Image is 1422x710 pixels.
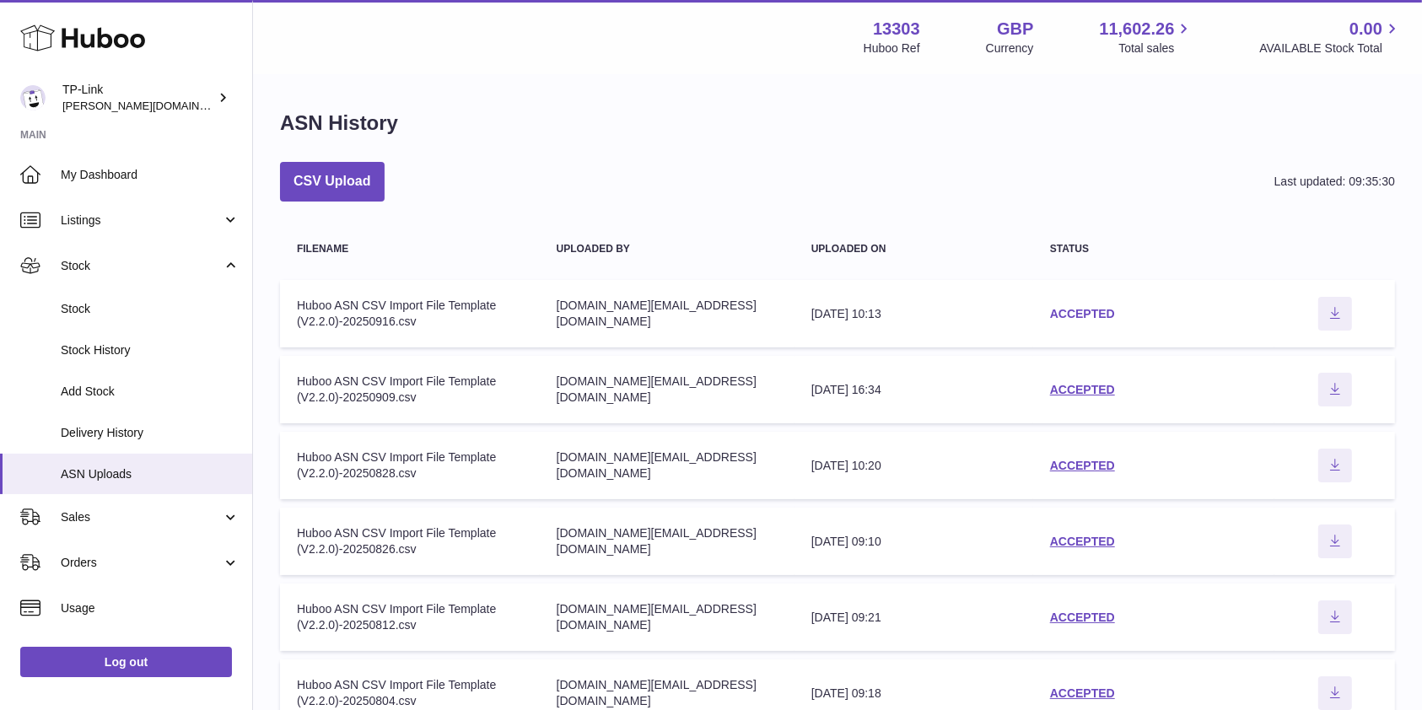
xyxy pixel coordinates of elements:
span: Usage [61,600,240,616]
button: Download ASN file [1318,676,1352,710]
a: ACCEPTED [1050,383,1115,396]
div: [DATE] 09:21 [811,610,1016,626]
button: Download ASN file [1318,600,1352,634]
a: ACCEPTED [1050,535,1115,548]
h1: ASN History [280,110,398,137]
span: Stock History [61,342,240,358]
th: Uploaded by [540,227,794,272]
button: Download ASN file [1318,524,1352,558]
div: [DOMAIN_NAME][EMAIL_ADDRESS][DOMAIN_NAME] [557,449,778,481]
div: TP-Link [62,82,214,114]
span: My Dashboard [61,167,240,183]
a: ACCEPTED [1050,459,1115,472]
a: 0.00 AVAILABLE Stock Total [1259,18,1402,56]
th: Filename [280,227,540,272]
span: Total sales [1118,40,1193,56]
strong: GBP [997,18,1033,40]
a: ACCEPTED [1050,686,1115,700]
div: Last updated: 09:35:30 [1274,174,1395,190]
div: Huboo ASN CSV Import File Template (V2.2.0)-20250916.csv [297,298,523,330]
span: 0.00 [1349,18,1382,40]
div: Huboo ASN CSV Import File Template (V2.2.0)-20250909.csv [297,374,523,406]
button: Download ASN file [1318,373,1352,406]
div: Huboo ASN CSV Import File Template (V2.2.0)-20250828.csv [297,449,523,481]
div: [DATE] 09:10 [811,534,1016,550]
th: Status [1033,227,1274,272]
span: Add Stock [61,384,240,400]
div: [DATE] 10:20 [811,458,1016,474]
div: [DOMAIN_NAME][EMAIL_ADDRESS][DOMAIN_NAME] [557,677,778,709]
strong: 13303 [873,18,920,40]
span: Delivery History [61,425,240,441]
div: [DOMAIN_NAME][EMAIL_ADDRESS][DOMAIN_NAME] [557,374,778,406]
div: Huboo ASN CSV Import File Template (V2.2.0)-20250826.csv [297,525,523,557]
span: [PERSON_NAME][DOMAIN_NAME][EMAIL_ADDRESS][DOMAIN_NAME] [62,99,426,112]
div: Huboo ASN CSV Import File Template (V2.2.0)-20250812.csv [297,601,523,633]
button: Download ASN file [1318,449,1352,482]
span: 11,602.26 [1099,18,1174,40]
a: ACCEPTED [1050,610,1115,624]
div: [DATE] 09:18 [811,686,1016,702]
div: [DOMAIN_NAME][EMAIL_ADDRESS][DOMAIN_NAME] [557,298,778,330]
span: AVAILABLE Stock Total [1259,40,1402,56]
div: [DOMAIN_NAME][EMAIL_ADDRESS][DOMAIN_NAME] [557,525,778,557]
a: 11,602.26 Total sales [1099,18,1193,56]
span: Orders [61,555,222,571]
div: [DATE] 16:34 [811,382,1016,398]
div: Currency [986,40,1034,56]
span: Sales [61,509,222,525]
span: Stock [61,301,240,317]
div: Huboo ASN CSV Import File Template (V2.2.0)-20250804.csv [297,677,523,709]
span: Listings [61,212,222,229]
div: [DATE] 10:13 [811,306,1016,322]
div: [DOMAIN_NAME][EMAIL_ADDRESS][DOMAIN_NAME] [557,601,778,633]
a: ACCEPTED [1050,307,1115,320]
img: susie.li@tp-link.com [20,85,46,110]
th: actions [1274,227,1395,272]
button: Download ASN file [1318,297,1352,331]
a: Log out [20,647,232,677]
th: Uploaded on [794,227,1033,272]
span: ASN Uploads [61,466,240,482]
button: CSV Upload [280,162,385,202]
span: Stock [61,258,222,274]
div: Huboo Ref [864,40,920,56]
